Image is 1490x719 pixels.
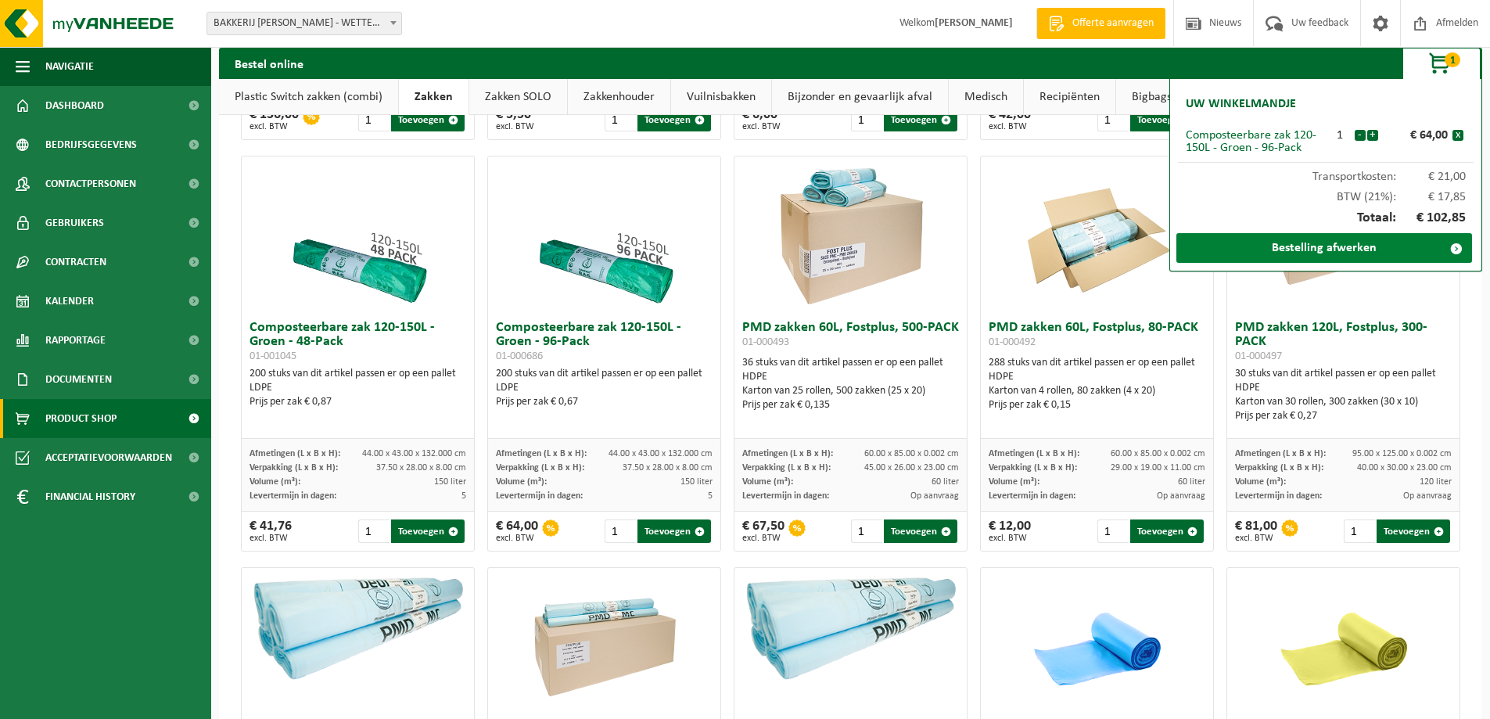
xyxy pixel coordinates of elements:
[742,122,781,131] span: excl. BTW
[1235,491,1322,501] span: Levertermijn in dagen:
[250,122,299,131] span: excl. BTW
[496,463,584,473] span: Verpakking (L x B x H):
[1235,367,1452,423] div: 30 stuks van dit artikel passen er op een pallet
[469,79,567,115] a: Zakken SOLO
[496,395,713,409] div: Prijs per zak € 0,67
[1130,519,1204,543] button: Toevoegen
[637,519,711,543] button: Toevoegen
[496,381,713,395] div: LDPE
[1235,395,1452,409] div: Karton van 30 rollen, 300 zakken (30 x 10)
[45,47,94,86] span: Navigatie
[989,108,1031,131] div: € 42,00
[45,321,106,360] span: Rapportage
[742,370,959,384] div: HDPE
[250,381,466,395] div: LDPE
[989,477,1039,487] span: Volume (m³):
[1178,163,1474,183] div: Transportkosten:
[742,519,784,543] div: € 67,50
[1097,519,1129,543] input: 1
[1068,16,1158,31] span: Offerte aanvragen
[1178,203,1474,233] div: Totaal:
[742,336,789,348] span: 01-000493
[242,568,474,685] img: 01-000496
[45,243,106,282] span: Contracten
[1235,321,1452,363] h3: PMD zakken 120L, Fostplus, 300-PACK
[1452,130,1463,141] button: x
[250,491,336,501] span: Levertermijn in dagen:
[851,108,883,131] input: 1
[1036,8,1165,39] a: Offerte aanvragen
[742,356,959,412] div: 36 stuks van dit artikel passen er op een pallet
[864,463,959,473] span: 45.00 x 26.00 x 23.00 cm
[742,463,831,473] span: Verpakking (L x B x H):
[1352,449,1452,458] span: 95.00 x 125.00 x 0.002 cm
[734,568,967,685] img: 01-000531
[434,477,466,487] span: 150 liter
[623,463,713,473] span: 37.50 x 28.00 x 8.00 cm
[496,351,543,362] span: 01-000686
[1403,491,1452,501] span: Op aanvraag
[1235,449,1326,458] span: Afmetingen (L x B x H):
[1377,519,1450,543] button: Toevoegen
[989,122,1031,131] span: excl. BTW
[1396,171,1467,183] span: € 21,00
[496,491,583,501] span: Levertermijn in dagen:
[864,449,959,458] span: 60.00 x 85.00 x 0.002 cm
[45,125,137,164] span: Bedrijfsgegevens
[45,399,117,438] span: Product Shop
[376,463,466,473] span: 37.50 x 28.00 x 8.00 cm
[1326,129,1354,142] div: 1
[773,156,929,313] img: 01-000493
[45,282,94,321] span: Kalender
[250,449,340,458] span: Afmetingen (L x B x H):
[399,79,469,115] a: Zakken
[358,108,390,131] input: 1
[1344,519,1376,543] input: 1
[1396,191,1467,203] span: € 17,85
[461,491,466,501] span: 5
[1235,351,1282,362] span: 01-000497
[1130,108,1204,131] button: Toevoegen
[1445,52,1460,67] span: 1
[742,384,959,398] div: Karton van 25 rollen, 500 zakken (25 x 20)
[1402,48,1481,79] button: 1
[989,534,1031,543] span: excl. BTW
[989,491,1075,501] span: Levertermijn in dagen:
[1235,381,1452,395] div: HDPE
[742,321,959,352] h3: PMD zakken 60L, Fostplus, 500-PACK
[45,203,104,243] span: Gebruikers
[605,519,637,543] input: 1
[206,12,402,35] span: BAKKERIJ DEAN HOSTE - WETTEREN
[1116,79,1187,115] a: Bigbags
[1024,79,1115,115] a: Recipiënten
[496,367,713,409] div: 200 stuks van dit artikel passen er op een pallet
[1357,463,1452,473] span: 40.00 x 30.00 x 23.00 cm
[1235,477,1286,487] span: Volume (m³):
[250,463,338,473] span: Verpakking (L x B x H):
[496,534,538,543] span: excl. BTW
[1355,130,1366,141] button: -
[250,321,466,363] h3: Composteerbare zak 120-150L - Groen - 48-Pack
[250,367,466,409] div: 200 stuks van dit artikel passen er op een pallet
[1235,519,1277,543] div: € 81,00
[1235,409,1452,423] div: Prijs per zak € 0,27
[989,398,1205,412] div: Prijs per zak € 0,15
[391,108,465,131] button: Toevoegen
[680,477,713,487] span: 150 liter
[742,108,781,131] div: € 6,00
[1235,463,1323,473] span: Verpakking (L x B x H):
[932,477,959,487] span: 60 liter
[45,438,172,477] span: Acceptatievoorwaarden
[989,336,1036,348] span: 01-000492
[45,86,104,125] span: Dashboard
[568,79,670,115] a: Zakkenhouder
[989,463,1077,473] span: Verpakking (L x B x H):
[1186,129,1326,154] div: Composteerbare zak 120-150L - Groen - 96-Pack
[1178,183,1474,203] div: BTW (21%):
[851,519,883,543] input: 1
[989,449,1079,458] span: Afmetingen (L x B x H):
[742,477,793,487] span: Volume (m³):
[605,108,637,131] input: 1
[391,519,465,543] button: Toevoegen
[1097,108,1129,131] input: 1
